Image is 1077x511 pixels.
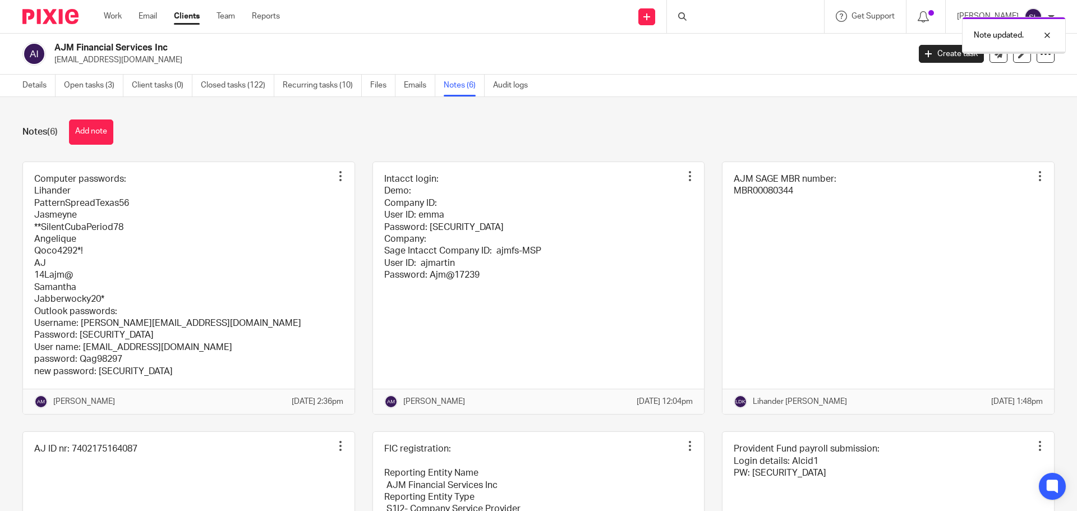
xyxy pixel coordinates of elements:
a: Email [139,11,157,22]
img: svg%3E [22,42,46,66]
a: Notes (6) [444,75,485,96]
p: [DATE] 1:48pm [991,396,1043,407]
img: svg%3E [1024,8,1042,26]
a: Emails [404,75,435,96]
a: Work [104,11,122,22]
a: Client tasks (0) [132,75,192,96]
span: (6) [47,127,58,136]
a: Details [22,75,56,96]
a: Clients [174,11,200,22]
img: svg%3E [384,395,398,408]
p: [EMAIL_ADDRESS][DOMAIN_NAME] [54,54,902,66]
p: Note updated. [974,30,1024,41]
h2: AJM Financial Services Inc [54,42,733,54]
button: Add note [69,119,113,145]
a: Closed tasks (122) [201,75,274,96]
a: Create task [919,45,984,63]
p: [PERSON_NAME] [403,396,465,407]
a: Open tasks (3) [64,75,123,96]
h1: Notes [22,126,58,138]
p: [DATE] 12:04pm [637,396,693,407]
img: svg%3E [34,395,48,408]
p: [PERSON_NAME] [53,396,115,407]
img: svg%3E [734,395,747,408]
img: Pixie [22,9,79,24]
p: [DATE] 2:36pm [292,396,343,407]
a: Recurring tasks (10) [283,75,362,96]
a: Reports [252,11,280,22]
a: Team [217,11,235,22]
p: Lihander [PERSON_NAME] [753,396,847,407]
a: Files [370,75,395,96]
a: Audit logs [493,75,536,96]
